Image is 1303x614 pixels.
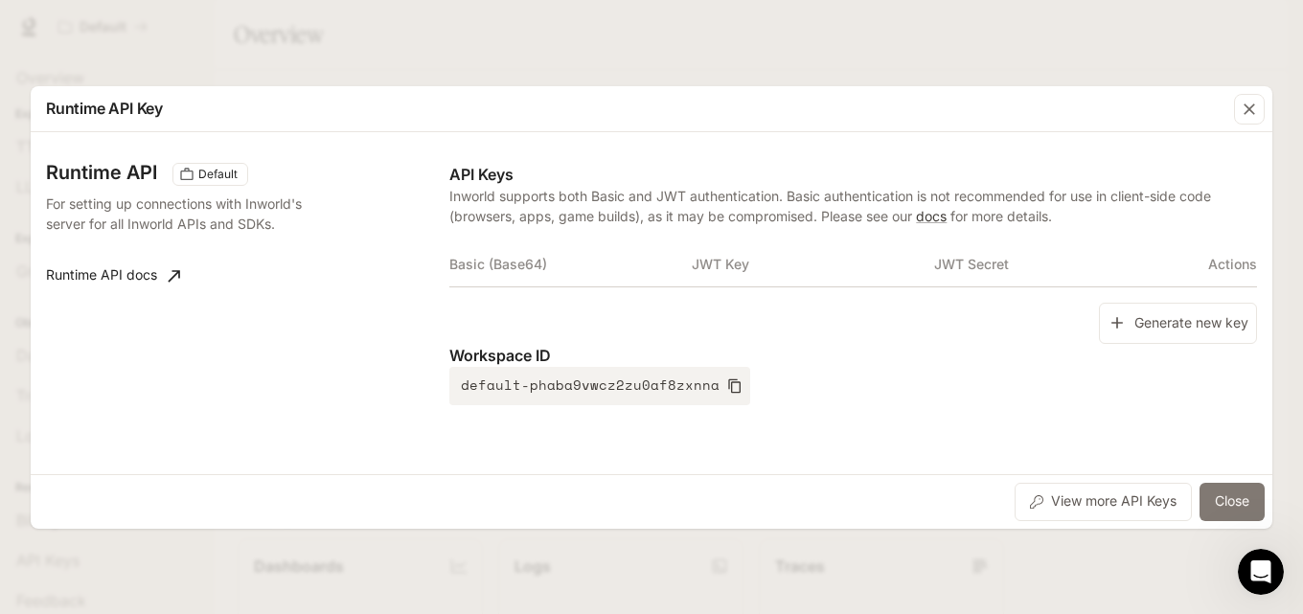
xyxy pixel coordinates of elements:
p: API Keys [449,163,1257,186]
div: These keys will apply to your current workspace only [172,163,248,186]
a: docs [916,208,947,224]
p: Runtime API Key [46,97,163,120]
p: For setting up connections with Inworld's server for all Inworld APIs and SDKs. [46,193,337,234]
p: Inworld supports both Basic and JWT authentication. Basic authentication is not recommended for u... [449,186,1257,226]
button: Close [1200,483,1265,521]
iframe: Intercom live chat [1238,549,1284,595]
th: JWT Secret [934,241,1177,287]
th: Basic (Base64) [449,241,692,287]
button: View more API Keys [1015,483,1192,521]
a: Runtime API docs [38,257,188,295]
th: Actions [1177,241,1257,287]
h3: Runtime API [46,163,157,182]
p: Workspace ID [449,344,1257,367]
th: JWT Key [692,241,934,287]
button: Generate new key [1099,303,1257,344]
span: Default [191,166,245,183]
button: default-phaba9vwcz2zu0af8zxnna [449,367,750,405]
